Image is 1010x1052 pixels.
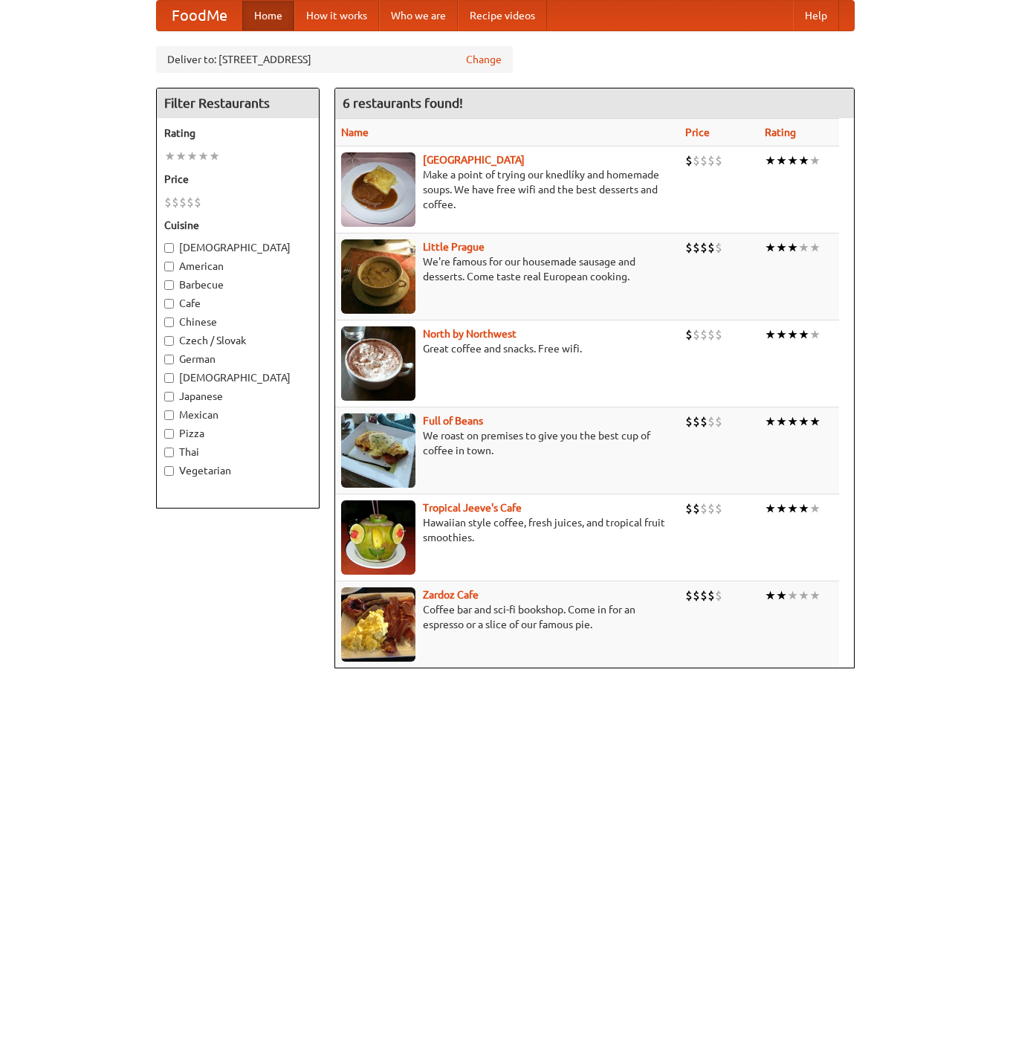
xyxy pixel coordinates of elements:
li: ★ [809,239,820,256]
li: $ [708,239,715,256]
a: Recipe videos [458,1,547,30]
li: ★ [209,148,220,164]
label: [DEMOGRAPHIC_DATA] [164,240,311,255]
li: ★ [798,152,809,169]
input: Japanese [164,392,174,401]
li: $ [693,239,700,256]
li: $ [693,413,700,430]
a: North by Northwest [423,328,517,340]
a: Zardoz Cafe [423,589,479,601]
li: $ [700,152,708,169]
li: ★ [175,148,187,164]
p: We roast on premises to give you the best cup of coffee in town. [341,428,674,458]
li: ★ [809,326,820,343]
li: $ [685,587,693,604]
a: [GEOGRAPHIC_DATA] [423,154,525,166]
li: ★ [787,587,798,604]
li: ★ [765,500,776,517]
li: ★ [809,587,820,604]
input: [DEMOGRAPHIC_DATA] [164,243,174,253]
li: ★ [798,413,809,430]
input: Czech / Slovak [164,336,174,346]
a: How it works [294,1,379,30]
li: ★ [787,239,798,256]
li: $ [715,587,722,604]
li: $ [715,152,722,169]
label: Chinese [164,314,311,329]
li: ★ [765,326,776,343]
li: ★ [776,239,787,256]
li: ★ [776,413,787,430]
a: Home [242,1,294,30]
p: Make a point of trying our knedlíky and homemade soups. We have free wifi and the best desserts a... [341,167,674,212]
li: $ [693,587,700,604]
a: Tropical Jeeve's Cafe [423,502,522,514]
li: ★ [798,587,809,604]
ng-pluralize: 6 restaurants found! [343,96,463,110]
input: German [164,355,174,364]
li: ★ [798,500,809,517]
input: [DEMOGRAPHIC_DATA] [164,373,174,383]
h5: Rating [164,126,311,141]
b: Full of Beans [423,415,483,427]
li: $ [700,326,708,343]
li: $ [700,500,708,517]
input: Chinese [164,317,174,327]
a: Change [466,52,502,67]
li: $ [715,500,722,517]
img: north.jpg [341,326,415,401]
li: ★ [787,500,798,517]
label: American [164,259,311,274]
label: Cafe [164,296,311,311]
li: $ [187,194,194,210]
h5: Price [164,172,311,187]
li: ★ [787,413,798,430]
li: $ [708,413,715,430]
input: Vegetarian [164,466,174,476]
li: ★ [765,152,776,169]
li: ★ [164,148,175,164]
li: ★ [765,587,776,604]
img: czechpoint.jpg [341,152,415,227]
li: $ [693,326,700,343]
li: ★ [765,413,776,430]
li: $ [194,194,201,210]
li: $ [685,413,693,430]
a: Help [793,1,839,30]
li: ★ [809,413,820,430]
li: $ [700,239,708,256]
li: $ [179,194,187,210]
li: $ [700,587,708,604]
a: FoodMe [157,1,242,30]
li: ★ [187,148,198,164]
li: $ [172,194,179,210]
li: $ [685,152,693,169]
p: Great coffee and snacks. Free wifi. [341,341,674,356]
h4: Filter Restaurants [157,88,319,118]
div: Deliver to: [STREET_ADDRESS] [156,46,513,73]
li: ★ [809,500,820,517]
a: Little Prague [423,241,485,253]
input: Pizza [164,429,174,439]
img: zardoz.jpg [341,587,415,662]
label: Mexican [164,407,311,422]
li: ★ [765,239,776,256]
li: $ [708,587,715,604]
li: $ [715,239,722,256]
li: ★ [787,152,798,169]
li: ★ [776,152,787,169]
a: Price [685,126,710,138]
li: ★ [798,326,809,343]
li: ★ [787,326,798,343]
input: Barbecue [164,280,174,290]
a: Rating [765,126,796,138]
li: ★ [776,326,787,343]
a: Who we are [379,1,458,30]
li: $ [708,326,715,343]
img: jeeves.jpg [341,500,415,575]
